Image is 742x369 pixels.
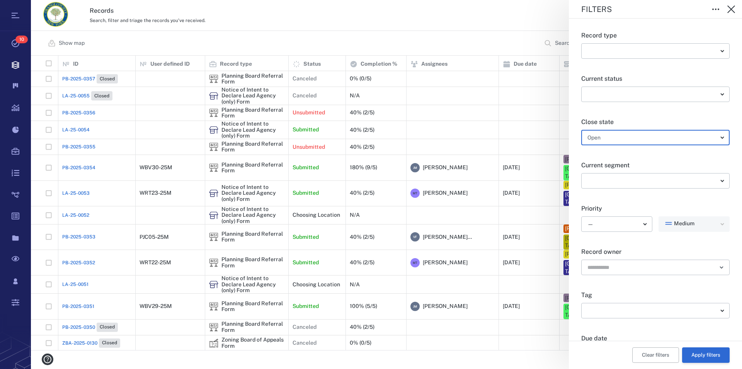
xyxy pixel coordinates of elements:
p: Due date [581,334,730,343]
p: Close state [581,117,730,127]
button: Clear filters [632,347,679,363]
p: Current status [581,74,730,83]
div: Open [587,133,717,142]
div: Filters [581,5,702,13]
button: Open [716,262,727,273]
div: — [587,220,640,229]
button: Apply filters [682,347,730,363]
p: Current segment [581,161,730,170]
p: Record type [581,31,730,40]
p: Tag [581,291,730,300]
button: Toggle to Edit Boxes [708,2,723,17]
p: Priority [581,204,730,213]
span: 10 [15,36,28,43]
p: Record owner [581,247,730,257]
span: Help [17,5,33,12]
span: Medium [674,220,694,228]
button: Close [723,2,739,17]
